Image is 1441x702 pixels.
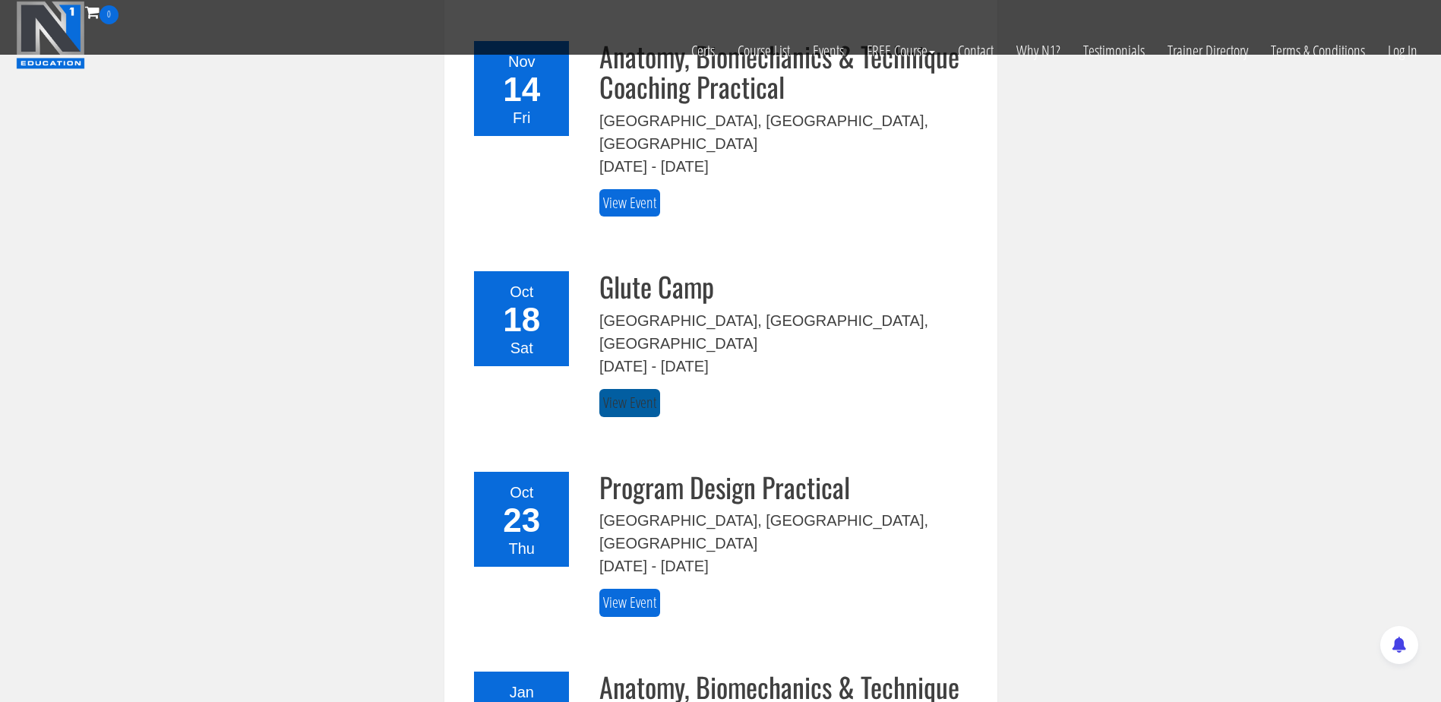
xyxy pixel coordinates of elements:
a: FREE Course [855,24,946,77]
a: View Event [599,589,660,617]
div: [GEOGRAPHIC_DATA], [GEOGRAPHIC_DATA], [GEOGRAPHIC_DATA] [599,109,975,155]
a: Contact [946,24,1005,77]
div: 18 [483,303,560,337]
div: 23 [483,504,560,537]
span: 0 [100,5,119,24]
div: Thu [483,537,560,560]
a: Testimonials [1072,24,1156,77]
div: 14 [483,73,560,106]
a: Certs [680,24,726,77]
div: [DATE] - [DATE] [599,155,975,178]
a: View Event [599,389,660,417]
a: Events [801,24,855,77]
h3: Glute Camp [599,271,975,302]
div: [DATE] - [DATE] [599,555,975,577]
div: Fri [483,106,560,129]
a: Terms & Conditions [1259,24,1376,77]
div: Oct [483,280,560,303]
a: Why N1? [1005,24,1072,77]
a: View Event [599,189,660,217]
div: Oct [483,481,560,504]
div: [GEOGRAPHIC_DATA], [GEOGRAPHIC_DATA], [GEOGRAPHIC_DATA] [599,509,975,555]
h3: Anatomy, Biomechanics & Technique Coaching Practical [599,41,975,101]
div: [GEOGRAPHIC_DATA], [GEOGRAPHIC_DATA], [GEOGRAPHIC_DATA] [599,309,975,355]
a: Trainer Directory [1156,24,1259,77]
a: 0 [85,2,119,22]
img: n1-education [16,1,85,69]
h3: Program Design Practical [599,472,975,502]
div: [DATE] - [DATE] [599,355,975,378]
a: Course List [726,24,801,77]
div: Sat [483,337,560,359]
a: Log In [1376,24,1429,77]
